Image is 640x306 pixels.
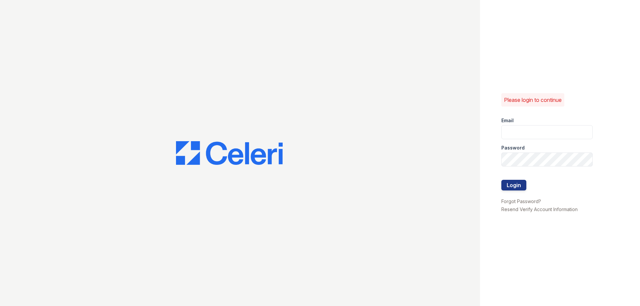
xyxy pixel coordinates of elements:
p: Please login to continue [504,96,562,104]
label: Password [501,145,525,151]
label: Email [501,117,514,124]
a: Resend Verify Account Information [501,206,578,212]
a: Forgot Password? [501,198,541,204]
button: Login [501,180,526,190]
img: CE_Logo_Blue-a8612792a0a2168367f1c8372b55b34899dd931a85d93a1a3d3e32e68fde9ad4.png [176,141,283,165]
